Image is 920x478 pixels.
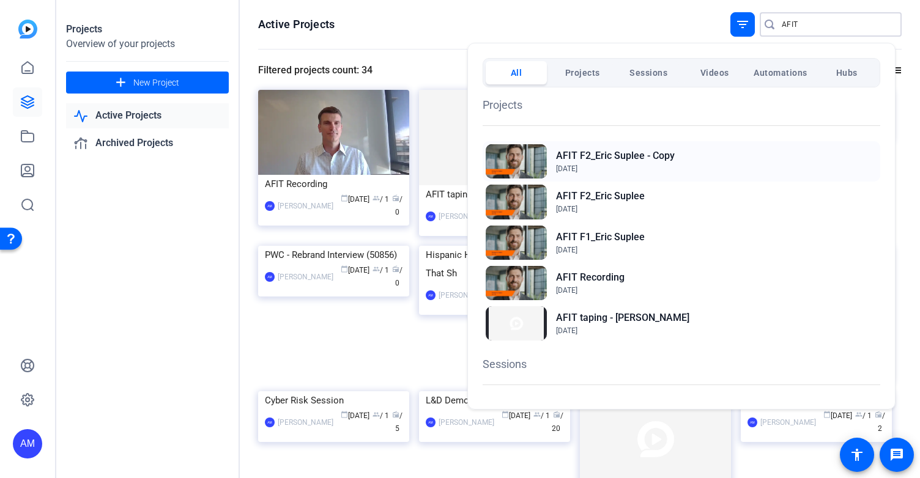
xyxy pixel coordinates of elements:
img: Thumbnail [486,306,547,340]
span: [DATE] [556,246,577,254]
span: Hubs [836,62,858,84]
span: Videos [700,62,729,84]
span: Projects [565,62,600,84]
img: Thumbnail [486,226,547,260]
img: Thumbnail [486,185,547,219]
h1: Sessions [483,356,880,372]
span: [DATE] [556,205,577,213]
span: [DATE] [556,286,577,295]
h2: AFIT F2_Eric Suplee [556,189,645,204]
img: Thumbnail [486,144,547,178]
span: Sessions [629,62,667,84]
h2: AFIT F1_Eric Suplee [556,230,645,245]
h1: Projects [483,97,880,113]
h2: AFIT F2_Eric Suplee - Copy [556,149,675,163]
span: All [511,62,522,84]
h2: AFIT Recording [556,270,625,285]
span: [DATE] [556,164,577,173]
img: Thumbnail [486,266,547,300]
h2: AFIT taping - [PERSON_NAME] [556,311,689,325]
span: Automations [754,62,807,84]
span: [DATE] [556,326,577,335]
